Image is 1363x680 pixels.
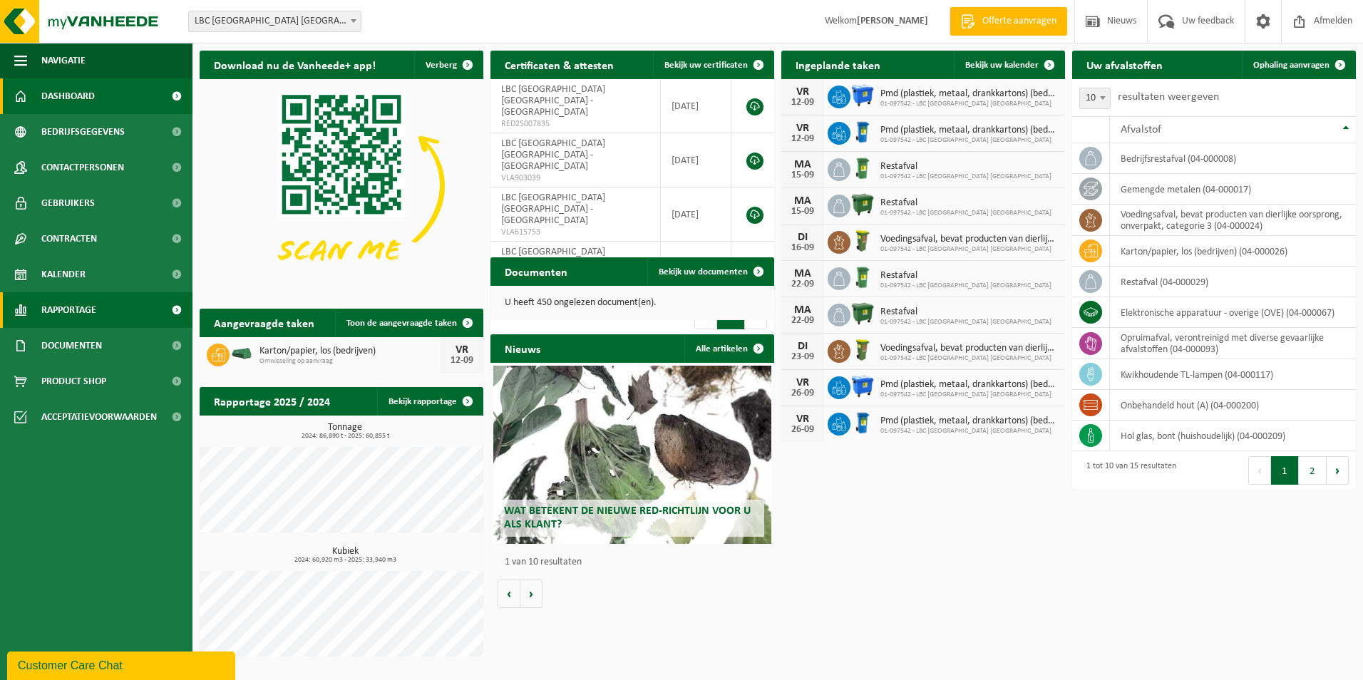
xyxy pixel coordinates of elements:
[781,51,895,78] h2: Ingeplande taken
[1242,51,1354,79] a: Ophaling aanvragen
[1110,267,1356,297] td: restafval (04-000029)
[505,557,767,567] p: 1 van 10 resultaten
[788,279,817,289] div: 22-09
[979,14,1060,29] span: Offerte aanvragen
[501,192,605,226] span: LBC [GEOGRAPHIC_DATA] [GEOGRAPHIC_DATA] - [GEOGRAPHIC_DATA]
[880,88,1058,100] span: Pmd (plastiek, metaal, drankkartons) (bedrijven)
[207,547,483,564] h3: Kubiek
[1110,143,1356,174] td: bedrijfsrestafval (04-000008)
[41,364,106,399] span: Product Shop
[1110,421,1356,451] td: hol glas, bont (huishoudelijk) (04-000209)
[880,318,1051,326] span: 01-097542 - LBC [GEOGRAPHIC_DATA] [GEOGRAPHIC_DATA]
[788,304,817,316] div: MA
[788,207,817,217] div: 15-09
[335,309,482,337] a: Toon de aangevraagde taken
[520,579,542,608] button: Volgende
[880,282,1051,290] span: 01-097542 - LBC [GEOGRAPHIC_DATA] [GEOGRAPHIC_DATA]
[1118,91,1219,103] label: resultaten weergeven
[653,51,773,79] a: Bekijk uw certificaten
[880,391,1058,399] span: 01-097542 - LBC [GEOGRAPHIC_DATA] [GEOGRAPHIC_DATA]
[41,43,86,78] span: Navigatie
[346,319,457,328] span: Toon de aangevraagde taken
[850,156,875,180] img: WB-0240-HPE-GN-01
[501,84,605,118] span: LBC [GEOGRAPHIC_DATA] [GEOGRAPHIC_DATA] - [GEOGRAPHIC_DATA]
[788,195,817,207] div: MA
[880,427,1058,436] span: 01-097542 - LBC [GEOGRAPHIC_DATA] [GEOGRAPHIC_DATA]
[788,134,817,144] div: 12-09
[41,221,97,257] span: Contracten
[200,79,483,292] img: Download de VHEPlus App
[414,51,482,79] button: Verberg
[188,11,361,32] span: LBC ANTWERPEN NV - ANTWERPEN
[1110,390,1356,421] td: onbehandeld hout (A) (04-000200)
[880,136,1058,145] span: 01-097542 - LBC [GEOGRAPHIC_DATA] [GEOGRAPHIC_DATA]
[788,413,817,425] div: VR
[1110,205,1356,236] td: voedingsafval, bevat producten van dierlijke oorsprong, onverpakt, categorie 3 (04-000024)
[788,341,817,352] div: DI
[880,343,1058,354] span: Voedingsafval, bevat producten van dierlijke oorsprong, onverpakt, categorie 3
[41,328,102,364] span: Documenten
[259,357,441,366] span: Omwisseling op aanvraag
[501,138,605,172] span: LBC [GEOGRAPHIC_DATA] [GEOGRAPHIC_DATA] - [GEOGRAPHIC_DATA]
[850,374,875,398] img: WB-1100-HPE-BE-04
[490,334,555,362] h2: Nieuws
[788,388,817,398] div: 26-09
[490,51,628,78] h2: Certificaten & attesten
[647,257,773,286] a: Bekijk uw documenten
[1253,61,1329,70] span: Ophaling aanvragen
[448,356,476,366] div: 12-09
[850,120,875,144] img: WB-0240-HPE-BE-01
[1271,456,1299,485] button: 1
[965,61,1039,70] span: Bekijk uw kalender
[880,416,1058,427] span: Pmd (plastiek, metaal, drankkartons) (bedrijven)
[189,11,361,31] span: LBC ANTWERPEN NV - ANTWERPEN
[207,557,483,564] span: 2024: 60,920 m3 - 2025: 33,940 m3
[661,242,731,296] td: [DATE]
[7,649,238,680] iframe: chat widget
[501,247,605,280] span: LBC [GEOGRAPHIC_DATA] [GEOGRAPHIC_DATA] - [GEOGRAPHIC_DATA]
[664,61,748,70] span: Bekijk uw certificaten
[41,292,96,328] span: Rapportage
[880,306,1051,318] span: Restafval
[880,354,1058,363] span: 01-097542 - LBC [GEOGRAPHIC_DATA] [GEOGRAPHIC_DATA]
[200,51,390,78] h2: Download nu de Vanheede+ app!
[1110,297,1356,328] td: elektronische apparatuur - overige (OVE) (04-000067)
[1079,455,1176,486] div: 1 tot 10 van 15 resultaten
[41,150,124,185] span: Contactpersonen
[788,316,817,326] div: 22-09
[850,83,875,108] img: WB-1100-HPE-BE-04
[661,187,731,242] td: [DATE]
[490,257,582,285] h2: Documenten
[1110,174,1356,205] td: gemengde metalen (04-000017)
[41,185,95,221] span: Gebruikers
[880,379,1058,391] span: Pmd (plastiek, metaal, drankkartons) (bedrijven)
[850,229,875,253] img: WB-0060-HPE-GN-50
[880,197,1051,209] span: Restafval
[207,433,483,440] span: 2024: 86,890 t - 2025: 60,855 t
[880,100,1058,108] span: 01-097542 - LBC [GEOGRAPHIC_DATA] [GEOGRAPHIC_DATA]
[1110,236,1356,267] td: karton/papier, los (bedrijven) (04-000026)
[426,61,457,70] span: Verberg
[661,133,731,187] td: [DATE]
[41,78,95,114] span: Dashboard
[850,411,875,435] img: WB-0240-HPE-BE-01
[501,118,649,130] span: RED25007835
[504,505,751,530] span: Wat betekent de nieuwe RED-richtlijn voor u als klant?
[788,86,817,98] div: VR
[259,346,441,357] span: Karton/papier, los (bedrijven)
[1327,456,1349,485] button: Next
[788,268,817,279] div: MA
[200,309,329,336] h2: Aangevraagde taken
[1299,456,1327,485] button: 2
[448,344,476,356] div: VR
[377,387,482,416] a: Bekijk rapportage
[1072,51,1177,78] h2: Uw afvalstoffen
[880,245,1058,254] span: 01-097542 - LBC [GEOGRAPHIC_DATA] [GEOGRAPHIC_DATA]
[788,377,817,388] div: VR
[880,234,1058,245] span: Voedingsafval, bevat producten van dierlijke oorsprong, onverpakt, categorie 3
[788,425,817,435] div: 26-09
[880,125,1058,136] span: Pmd (plastiek, metaal, drankkartons) (bedrijven)
[41,399,157,435] span: Acceptatievoorwaarden
[788,170,817,180] div: 15-09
